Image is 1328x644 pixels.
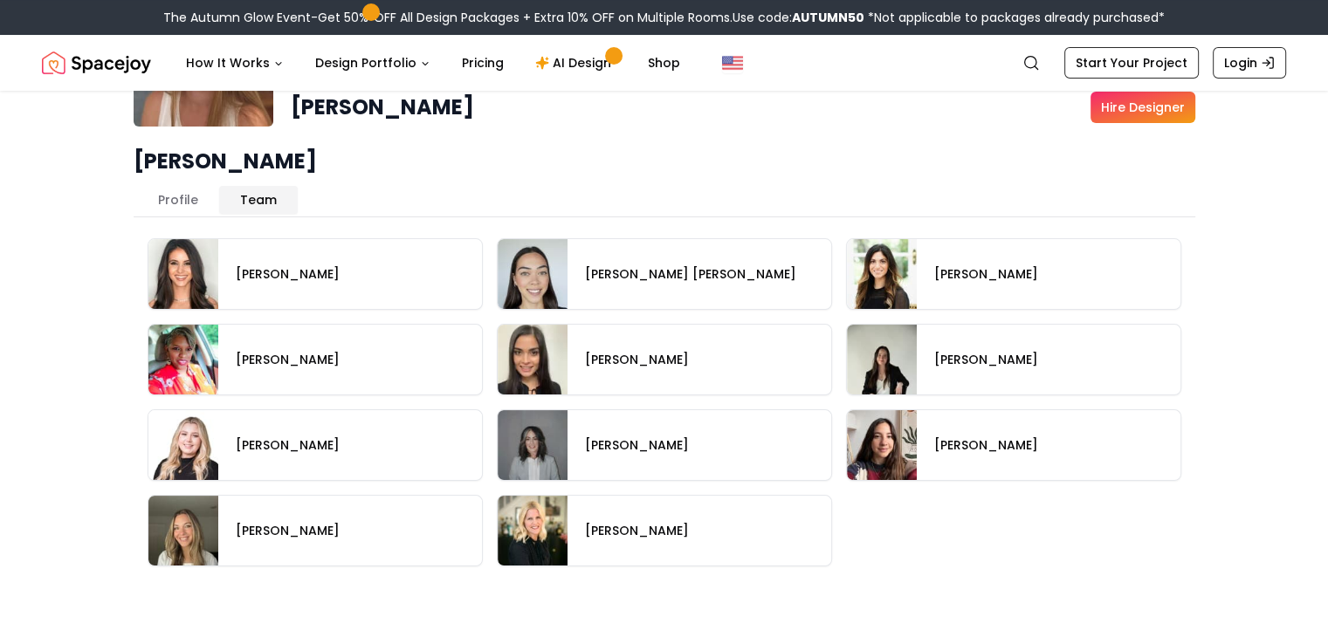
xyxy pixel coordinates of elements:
[634,45,694,80] a: Shop
[219,186,298,214] button: Team
[42,45,151,80] img: Spacejoy Logo
[148,495,483,566] a: designer[PERSON_NAME]
[792,9,864,26] b: AUTUMN50
[864,9,1165,26] span: *Not applicable to packages already purchased*
[733,9,864,26] span: Use code:
[722,52,743,73] img: United States
[1064,47,1199,79] a: Start Your Project
[1213,47,1286,79] a: Login
[134,147,1195,175] h1: [PERSON_NAME]
[1091,92,1195,123] a: Hire Designer
[42,35,1286,91] nav: Global
[148,409,483,481] a: designer[PERSON_NAME]
[172,45,298,80] button: How It Works
[846,409,1181,481] a: designer[PERSON_NAME]
[42,45,151,80] a: Spacejoy
[497,409,832,481] a: designer[PERSON_NAME]
[137,186,219,214] button: Profile
[521,45,630,80] a: AI Design
[163,9,1165,26] div: The Autumn Glow Event-Get 50% OFF All Design Packages + Extra 10% OFF on Multiple Rooms.
[291,93,474,121] h1: [PERSON_NAME]
[497,324,832,395] a: designer[PERSON_NAME]
[172,45,694,80] nav: Main
[448,45,518,80] a: Pricing
[497,495,832,566] a: designer[PERSON_NAME]
[148,324,483,395] a: designer[PERSON_NAME]
[301,45,444,80] button: Design Portfolio
[846,324,1181,395] a: designer[PERSON_NAME]
[148,238,483,310] a: designer[PERSON_NAME]
[846,238,1181,310] a: designer[PERSON_NAME]
[497,238,832,310] a: designer[PERSON_NAME] [PERSON_NAME]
